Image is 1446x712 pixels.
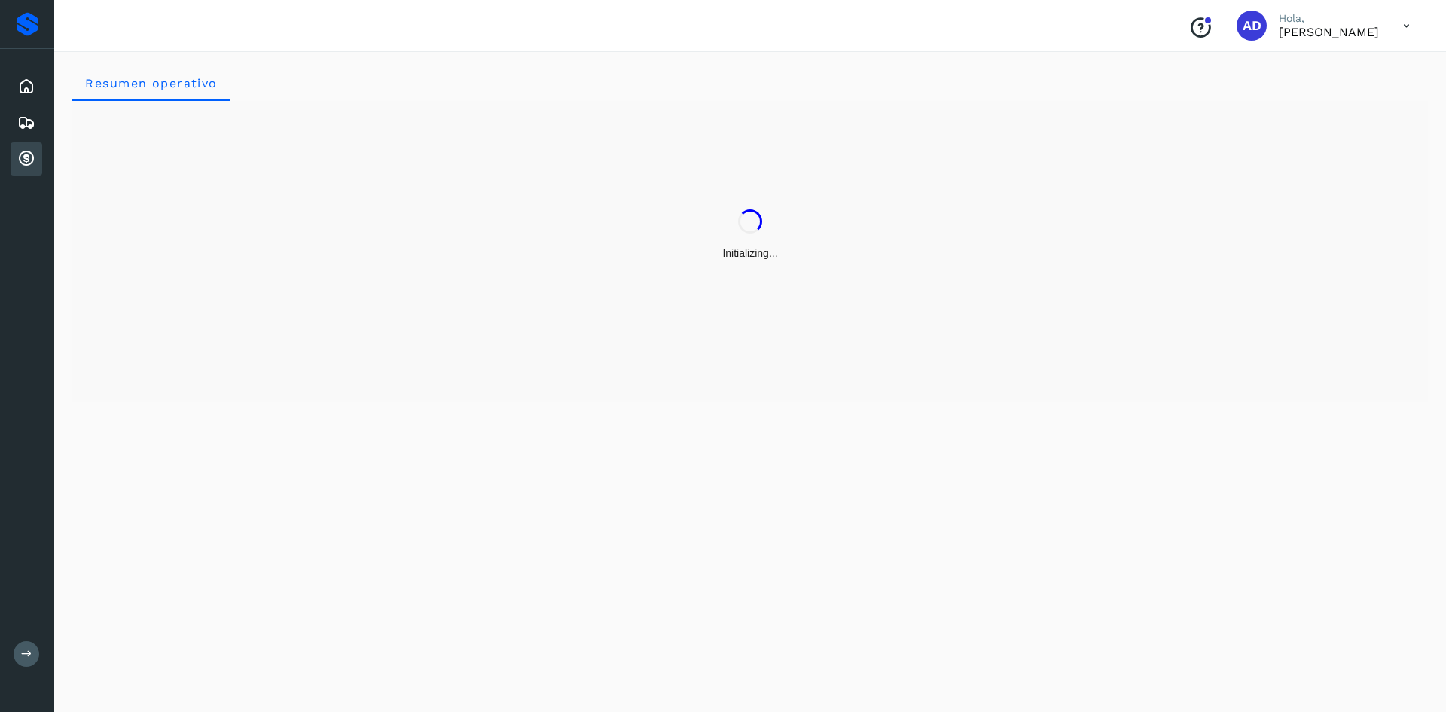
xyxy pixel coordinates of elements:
p: Hola, [1279,12,1379,25]
div: Embarques [11,106,42,139]
div: Inicio [11,70,42,103]
span: Resumen operativo [84,76,218,90]
p: ANGELICA DOMINGUEZ HERNANDEZ [1279,25,1379,39]
div: Cuentas por cobrar [11,142,42,176]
